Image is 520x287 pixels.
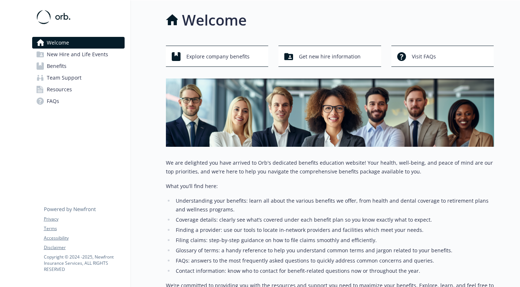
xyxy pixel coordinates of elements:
button: Get new hire information [278,46,381,67]
li: Glossary of terms: a handy reference to help you understand common terms and jargon related to yo... [174,246,494,255]
a: Benefits [32,60,125,72]
span: Benefits [47,60,67,72]
p: We are delighted you have arrived to Orb's dedicated benefits education website! Your health, wel... [166,158,494,176]
a: FAQs [32,95,125,107]
span: Get new hire information [299,50,361,64]
a: New Hire and Life Events [32,49,125,60]
li: Contact information: know who to contact for benefit-related questions now or throughout the year. [174,267,494,275]
li: Coverage details: clearly see what’s covered under each benefit plan so you know exactly what to ... [174,215,494,224]
button: Visit FAQs [391,46,494,67]
span: Explore company benefits [186,50,250,64]
li: FAQs: answers to the most frequently asked questions to quickly address common concerns and queries. [174,256,494,265]
a: Disclaimer [44,244,124,251]
h1: Welcome [182,9,247,31]
li: Finding a provider: use our tools to locate in-network providers and facilities which meet your n... [174,226,494,234]
span: FAQs [47,95,59,107]
button: Explore company benefits [166,46,269,67]
a: Terms [44,225,124,232]
p: What you’ll find here: [166,182,494,191]
span: Welcome [47,37,69,49]
li: Understanding your benefits: learn all about the various benefits we offer, from health and denta... [174,196,494,214]
a: Team Support [32,72,125,84]
span: Resources [47,84,72,95]
span: New Hire and Life Events [47,49,108,60]
img: overview page banner [166,79,494,147]
p: Copyright © 2024 - 2025 , Newfront Insurance Services, ALL RIGHTS RESERVED [44,254,124,272]
span: Team Support [47,72,81,84]
li: Filing claims: step-by-step guidance on how to file claims smoothly and efficiently. [174,236,494,245]
a: Privacy [44,216,124,222]
a: Resources [32,84,125,95]
a: Welcome [32,37,125,49]
span: Visit FAQs [412,50,436,64]
a: Accessibility [44,235,124,241]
